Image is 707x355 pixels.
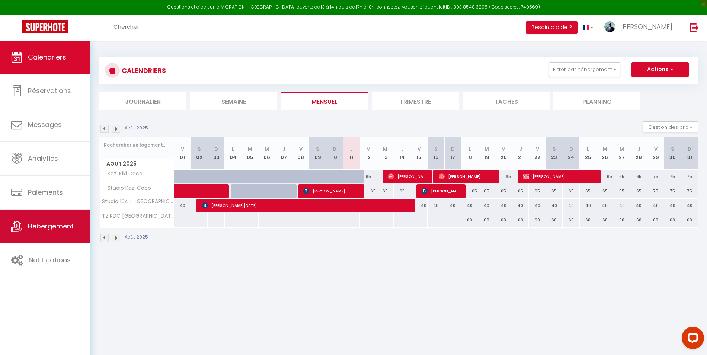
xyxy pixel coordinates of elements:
[410,199,427,212] div: 40
[596,199,613,212] div: 40
[468,145,471,153] abbr: L
[383,145,387,153] abbr: M
[28,188,63,197] span: Paiements
[428,137,444,170] th: 16
[198,145,201,153] abbr: S
[120,62,166,79] h3: CALENDRIERS
[630,213,647,227] div: 60
[394,137,410,170] th: 14
[439,169,495,183] span: [PERSON_NAME]
[546,199,563,212] div: 40
[461,199,478,212] div: 40
[526,21,578,34] button: Besoin d'aide ?
[637,145,640,153] abbr: J
[553,92,640,110] li: Planning
[309,137,326,170] th: 09
[292,137,309,170] th: 08
[529,137,546,170] th: 22
[613,199,630,212] div: 40
[28,221,74,231] span: Hébergement
[613,170,630,183] div: 65
[484,145,489,153] abbr: M
[422,184,461,198] span: [PERSON_NAME]
[630,137,647,170] th: 28
[563,184,579,198] div: 65
[664,184,681,198] div: 75
[529,213,546,227] div: 60
[620,22,672,31] span: [PERSON_NAME]
[647,199,664,212] div: 40
[603,145,607,153] abbr: M
[495,199,512,212] div: 40
[495,184,512,198] div: 65
[681,170,698,183] div: 75
[444,199,461,212] div: 40
[563,213,579,227] div: 60
[664,199,681,212] div: 40
[22,20,68,33] img: Super Booking
[29,255,71,265] span: Notifications
[690,23,699,32] img: logout
[681,199,698,212] div: 40
[303,184,359,198] span: [PERSON_NAME]
[108,15,145,41] a: Chercher
[604,21,615,32] img: ...
[536,145,539,153] abbr: V
[501,145,506,153] abbr: M
[630,199,647,212] div: 40
[181,145,184,153] abbr: V
[265,145,269,153] abbr: M
[333,145,336,153] abbr: D
[647,137,664,170] th: 29
[326,137,343,170] th: 10
[599,15,682,41] a: ... [PERSON_NAME]
[630,170,647,183] div: 65
[434,145,438,153] abbr: S
[676,324,707,355] iframe: LiveChat chat widget
[654,145,658,153] abbr: V
[596,170,613,183] div: 65
[202,198,409,212] span: [PERSON_NAME][DATE]
[681,213,698,227] div: 60
[316,145,319,153] abbr: S
[512,137,529,170] th: 21
[620,145,624,153] abbr: M
[418,145,421,153] abbr: V
[101,199,175,204] span: Studio 104 - [GEOGRAPHIC_DATA][PERSON_NAME]
[125,125,148,132] p: Août 2025
[428,199,444,212] div: 40
[461,137,478,170] th: 18
[664,213,681,227] div: 60
[232,145,234,153] abbr: L
[99,92,186,110] li: Journalier
[549,62,620,77] button: Filtrer par hébergement
[495,170,512,183] div: 65
[28,154,58,163] span: Analytics
[546,184,563,198] div: 65
[360,170,377,183] div: 65
[28,86,71,95] span: Réservations
[546,213,563,227] div: 60
[444,137,461,170] th: 17
[28,52,66,62] span: Calendriers
[377,137,394,170] th: 13
[519,145,522,153] abbr: J
[125,234,148,241] p: Août 2025
[647,184,664,198] div: 75
[495,137,512,170] th: 20
[113,23,139,31] span: Chercher
[377,184,394,198] div: 65
[596,213,613,227] div: 60
[174,199,191,212] div: 40
[647,170,664,183] div: 75
[512,184,529,198] div: 65
[613,184,630,198] div: 65
[580,137,596,170] th: 25
[569,145,573,153] abbr: D
[478,184,495,198] div: 65
[100,159,174,169] span: Août 2025
[631,62,689,77] button: Actions
[523,169,596,183] span: [PERSON_NAME]
[596,137,613,170] th: 26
